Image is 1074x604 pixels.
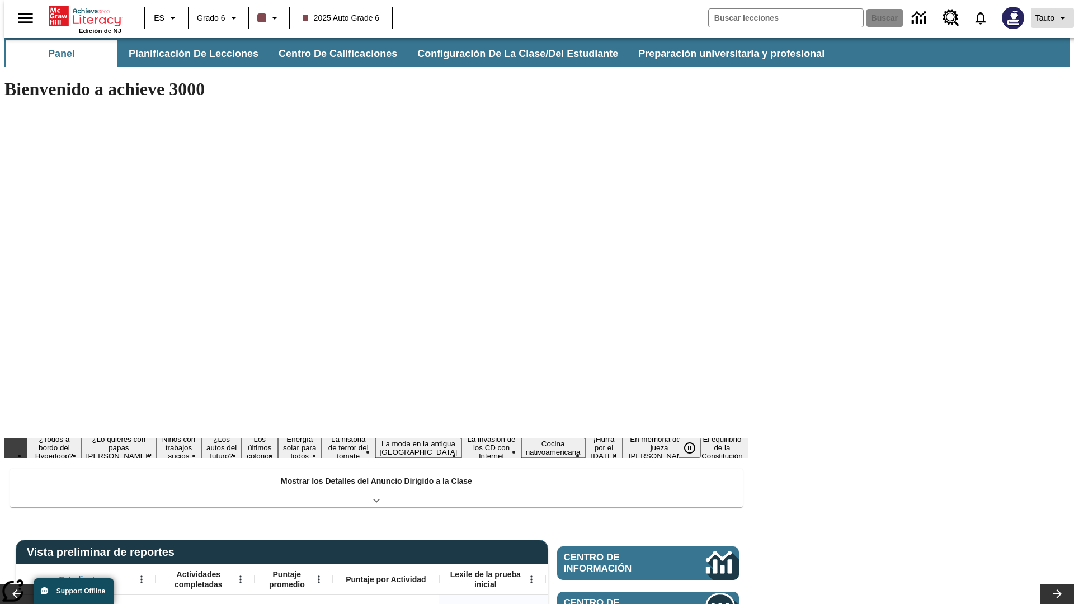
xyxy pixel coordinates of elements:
span: Vista preliminar de reportes [27,546,180,559]
button: Diapositiva 6 Energía solar para todos [278,433,322,462]
div: Portada [49,4,121,34]
button: Preparación universitaria y profesional [629,40,833,67]
span: Edición de NJ [79,27,121,34]
a: Centro de información [557,546,739,580]
button: Diapositiva 12 En memoria de la jueza O'Connor [623,433,695,462]
button: Abrir menú [310,571,327,588]
button: Diapositiva 4 ¿Los autos del futuro? [201,433,242,462]
button: Diapositiva 11 ¡Hurra por el Día de la Constitución! [585,433,623,462]
button: Diapositiva 9 La invasión de los CD con Internet [461,433,521,462]
span: Puntaje por Actividad [346,574,426,584]
button: Lenguaje: ES, Selecciona un idioma [149,8,185,28]
h1: Bienvenido a achieve 3000 [4,79,748,100]
button: Panel [6,40,117,67]
button: Diapositiva 8 La moda en la antigua Roma [375,438,462,458]
button: Abrir menú [133,571,150,588]
button: Grado: Grado 6, Elige un grado [192,8,245,28]
span: Actividades completadas [162,569,235,589]
button: Diapositiva 2 ¿Lo quieres con papas fritas? [82,433,156,462]
div: Subbarra de navegación [4,38,1070,67]
span: Grado 6 [197,12,225,24]
div: Mostrar los Detalles del Anuncio Dirigido a la Clase [10,469,743,507]
a: Centro de recursos, Se abrirá en una pestaña nueva. [936,3,966,33]
span: Estudiante [59,574,100,584]
a: Portada [49,5,121,27]
span: Tauto [1035,12,1054,24]
button: Planificación de lecciones [120,40,267,67]
button: Perfil/Configuración [1031,8,1074,28]
button: Pausar [679,438,701,458]
button: Support Offline [34,578,114,604]
button: Abrir menú [232,571,249,588]
button: Diapositiva 3 Niños con trabajos sucios [156,433,201,462]
button: Escoja un nuevo avatar [995,3,1031,32]
button: Centro de calificaciones [270,40,406,67]
button: Diapositiva 10 Cocina nativoamericana [521,438,585,458]
button: Abrir menú [523,571,540,588]
a: Centro de información [905,3,936,34]
span: Support Offline [56,587,105,595]
span: Lexile de la prueba inicial [445,569,526,589]
button: Carrusel de lecciones, seguir [1040,584,1074,604]
button: Diapositiva 1 ¿Todos a bordo del Hyperloop? [27,433,82,462]
button: Diapositiva 5 Los últimos colonos [242,433,277,462]
a: Notificaciones [966,3,995,32]
input: Buscar campo [709,9,863,27]
p: Mostrar los Detalles del Anuncio Dirigido a la Clase [281,475,472,487]
button: Diapositiva 13 El equilibrio de la Constitución [696,433,748,462]
div: Pausar [679,438,712,458]
button: Configuración de la clase/del estudiante [408,40,627,67]
button: El color de la clase es café oscuro. Cambiar el color de la clase. [253,8,286,28]
img: Avatar [1002,7,1024,29]
div: Subbarra de navegación [4,40,835,67]
button: Diapositiva 7 La historia de terror del tomate [322,433,375,462]
button: Abrir el menú lateral [9,2,42,35]
span: Puntaje promedio [260,569,314,589]
span: 2025 Auto Grade 6 [303,12,380,24]
span: Centro de información [564,552,668,574]
span: ES [154,12,164,24]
